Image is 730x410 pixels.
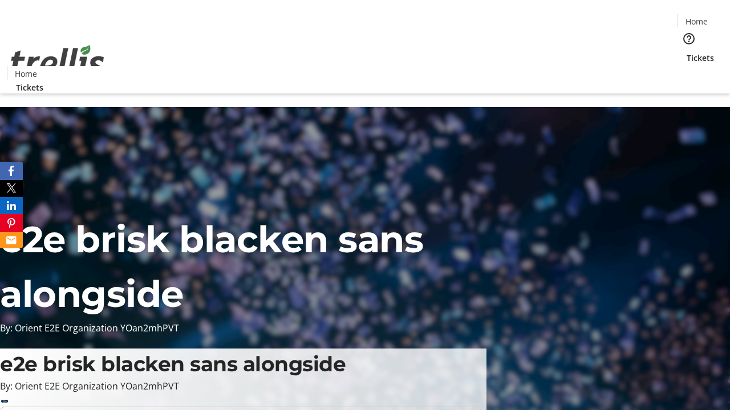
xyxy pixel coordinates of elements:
[7,68,44,80] a: Home
[687,52,714,64] span: Tickets
[7,81,52,93] a: Tickets
[678,27,700,50] button: Help
[678,64,700,87] button: Cart
[678,52,723,64] a: Tickets
[7,32,108,89] img: Orient E2E Organization YOan2mhPVT's Logo
[15,68,37,80] span: Home
[678,15,715,27] a: Home
[16,81,43,93] span: Tickets
[686,15,708,27] span: Home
